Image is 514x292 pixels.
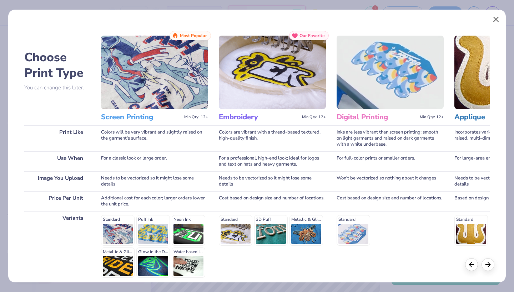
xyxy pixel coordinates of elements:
div: Additional cost for each color; larger orders lower the unit price. [101,191,208,211]
div: Cost based on design size and number of locations. [219,191,326,211]
h3: Screen Printing [101,113,181,122]
span: Min Qty: 12+ [302,115,326,120]
div: Use When [24,151,90,171]
div: For a professional, high-end look; ideal for logos and text on hats and heavy garments. [219,151,326,171]
img: Screen Printing [101,36,208,109]
h3: Embroidery [219,113,299,122]
div: For a classic look or large order. [101,151,208,171]
div: For full-color prints or smaller orders. [337,151,444,171]
div: Price Per Unit [24,191,90,211]
span: Our Favorite [299,33,325,38]
span: Min Qty: 12+ [420,115,444,120]
div: Won't be vectorized so nothing about it changes [337,171,444,191]
div: Print Like [24,125,90,151]
div: Colors will be very vibrant and slightly raised on the garment's surface. [101,125,208,151]
div: Variants [24,211,90,282]
img: Embroidery [219,36,326,109]
button: Close [489,13,503,26]
h2: Choose Print Type [24,49,90,81]
div: Cost based on design size and number of locations. [337,191,444,211]
span: Min Qty: 12+ [184,115,208,120]
div: Image You Upload [24,171,90,191]
div: Colors are vibrant with a thread-based textured, high-quality finish. [219,125,326,151]
h3: Digital Printing [337,113,417,122]
p: You can change this later. [24,85,90,91]
span: Most Popular [180,33,207,38]
div: Needs to be vectorized so it might lose some details [101,171,208,191]
img: Digital Printing [337,36,444,109]
div: Inks are less vibrant than screen printing; smooth on light garments and raised on dark garments ... [337,125,444,151]
div: Needs to be vectorized so it might lose some details [219,171,326,191]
